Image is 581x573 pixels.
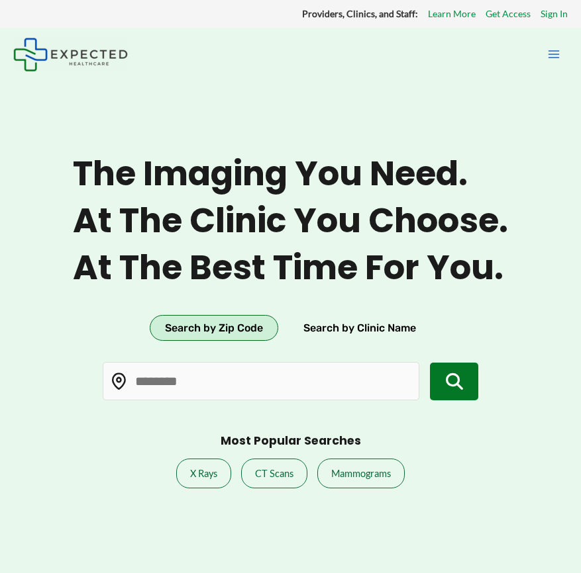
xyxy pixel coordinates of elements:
[302,8,418,19] strong: Providers, Clinics, and Staff:
[150,315,278,341] button: Search by Zip Code
[241,459,307,488] a: CT Scans
[73,247,508,288] span: At the best time for you.
[317,459,405,488] a: Mammograms
[540,40,568,68] button: Main menu toggle
[111,373,128,390] img: Location pin
[221,433,361,449] h3: Most Popular Searches
[541,5,568,22] a: Sign In
[176,459,231,488] a: X Rays
[486,5,531,22] a: Get Access
[428,5,476,22] a: Learn More
[288,315,431,341] button: Search by Clinic Name
[73,154,508,194] span: The imaging you need.
[73,200,508,241] span: At the clinic you choose.
[13,38,128,71] img: Expected Healthcare Logo - side, dark font, small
